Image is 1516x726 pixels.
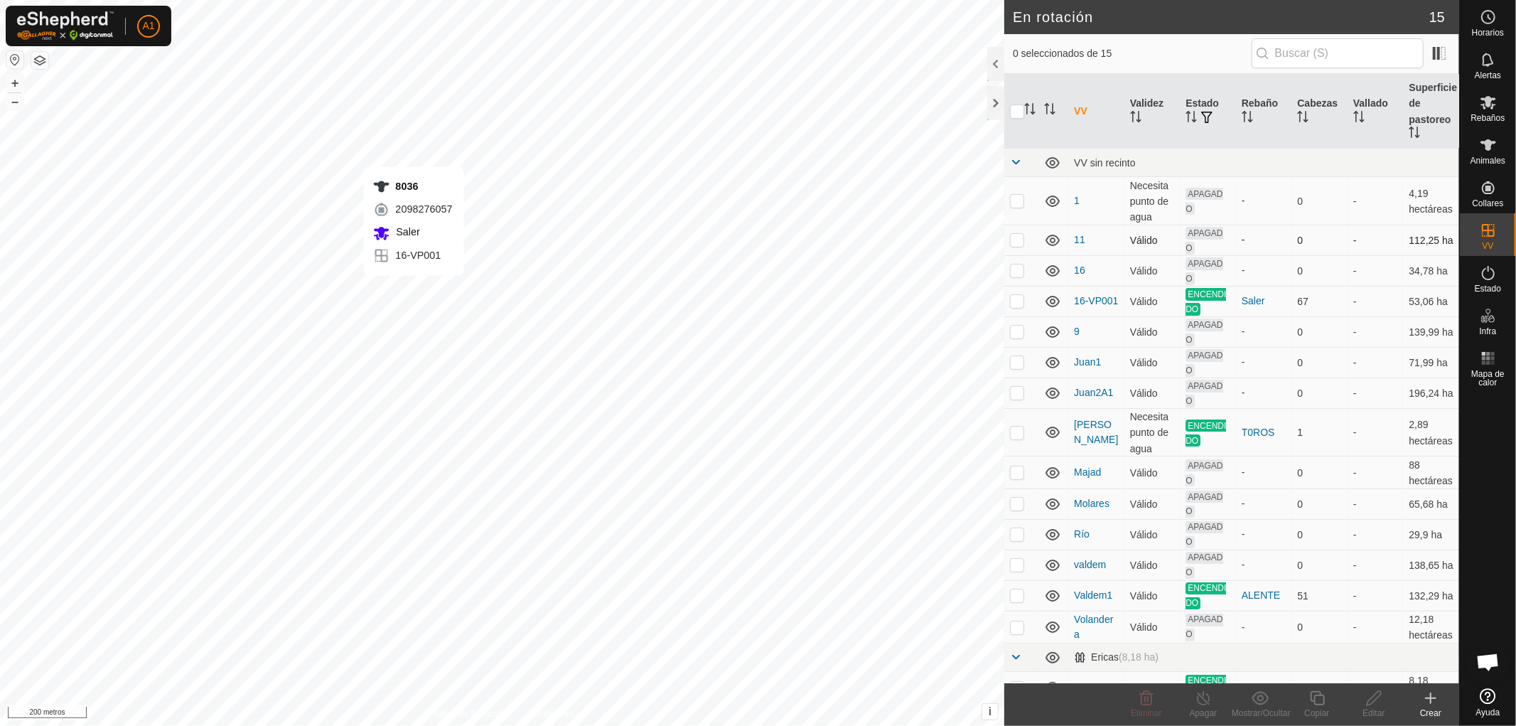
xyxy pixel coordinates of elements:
[1186,553,1222,578] font: APAGADO
[1074,195,1080,206] font: 1
[1409,129,1420,140] p-sorticon: Activar para ordenar
[1242,387,1245,398] font: -
[1130,388,1158,399] font: Válido
[1130,529,1158,540] font: Válido
[1119,651,1158,663] font: (8,18 ha)
[1297,326,1303,338] font: 0
[1353,357,1357,368] font: -
[1242,682,1263,693] font: vaca
[395,250,441,262] font: 16-VP001
[1297,113,1308,124] p-sorticon: Activar para ordenar
[1186,584,1226,609] font: ENCENDIDO
[1409,614,1452,641] font: 12,18 hectáreas
[1353,388,1357,399] font: -
[11,94,18,109] font: –
[1186,523,1222,548] font: APAGADO
[1091,651,1119,663] font: Ericas
[1186,615,1222,640] font: APAGADO
[1242,97,1278,109] font: Rebaño
[1074,295,1118,306] a: 16-VP001
[1242,113,1253,124] p-sorticon: Activar para ordenar
[1353,560,1357,571] font: -
[1074,498,1109,509] a: Molares
[1130,97,1163,109] font: Validez
[1476,708,1500,717] font: Ayuda
[1074,589,1112,601] a: Valdem1
[1353,590,1357,602] font: -
[1479,326,1496,336] font: Infra
[1429,9,1445,25] font: 15
[1353,265,1357,277] font: -
[1186,320,1222,345] font: APAGADO
[1353,296,1357,307] font: -
[1297,265,1303,277] font: 0
[1304,708,1329,718] font: Copiar
[1013,48,1112,59] font: 0 seleccionados de 15
[1409,357,1448,368] font: 71,99 ha
[1074,466,1101,478] a: Majad
[1297,296,1308,307] font: 67
[1475,70,1501,80] font: Alertas
[1467,641,1510,683] div: Chat abierto
[1130,326,1158,338] font: Válido
[1409,296,1448,307] font: 53,06 ha
[17,11,114,41] img: Logotipo de Gallagher
[1252,38,1424,68] input: Buscar (S)
[1186,676,1226,700] font: ENCENDIDO
[1130,621,1158,633] font: Válido
[1297,560,1303,571] font: 0
[1297,235,1303,246] font: 0
[1353,682,1381,693] a: Ericas
[142,20,154,31] font: A1
[1186,351,1222,375] font: APAGADO
[1186,113,1197,124] p-sorticon: Activar para ordenar
[1074,265,1085,276] a: 16
[1186,259,1222,284] font: APAGADO
[1297,590,1308,602] font: 51
[1130,180,1169,223] font: Necesita punto de agua
[1074,387,1113,398] a: Juan2A1
[1074,105,1087,117] font: VV
[1186,97,1219,109] font: Estado
[1242,466,1245,478] font: -
[989,705,991,717] font: i
[1409,498,1448,510] font: 65,68 ha
[1297,196,1303,207] font: 0
[429,709,510,719] font: Política de Privacidad
[396,227,420,238] font: Saler
[1353,113,1365,124] p-sorticon: Activar para ordenar
[1074,419,1118,445] a: [PERSON_NAME]
[1353,498,1357,510] font: -
[1297,427,1303,438] font: 1
[1297,97,1338,109] font: Cabezas
[1242,265,1245,276] font: -
[1297,529,1303,540] font: 0
[6,93,23,110] button: –
[1186,381,1222,406] font: APAGADO
[1409,674,1452,701] font: 8,18 hectáreas
[1074,682,1112,693] a: 1-VP001
[1074,614,1113,640] font: Volandera
[31,52,48,69] button: Capas del Mapa
[1409,560,1453,571] font: 138,65 ha
[1482,241,1493,251] font: VV
[1044,105,1055,117] p-sorticon: Activar para ordenar
[1186,420,1226,445] font: ENCENDIDO
[1074,326,1080,337] font: 9
[1074,234,1085,245] font: 11
[429,708,510,720] a: Política de Privacidad
[1471,156,1505,166] font: Animales
[1242,498,1245,509] font: -
[1074,528,1090,540] a: Río
[1420,708,1441,718] font: Crear
[1409,529,1442,540] font: 29,9 ha
[1242,559,1245,570] font: -
[1074,559,1106,570] font: valdem
[1353,427,1357,438] font: -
